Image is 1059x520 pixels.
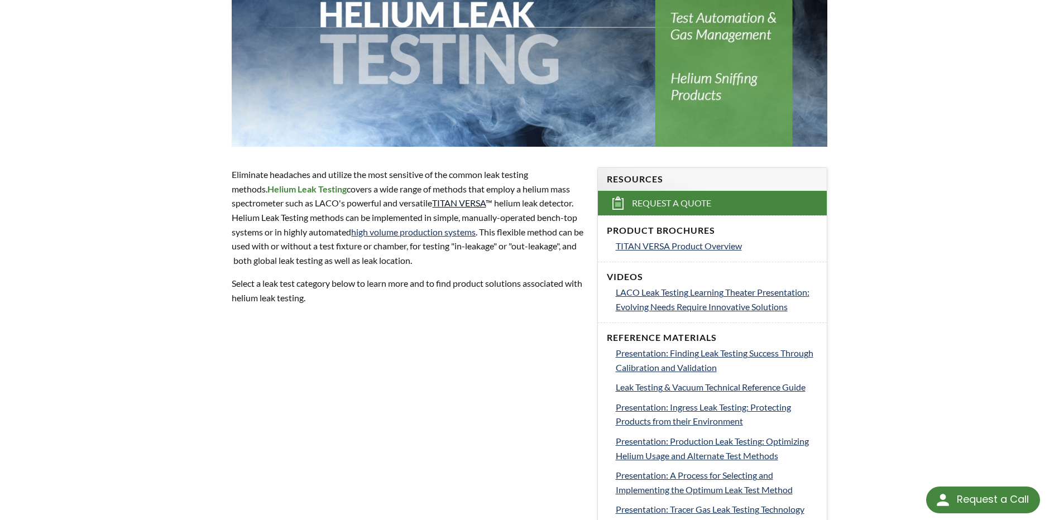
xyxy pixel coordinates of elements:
span: Presentation: Production Leak Testing: Optimizing Helium Usage and Alternate Test Methods [616,436,809,461]
span: LACO Leak Testing Learning Theater Presentation: Evolving Needs Require Innovative Solutions [616,287,809,312]
span: Presentation: Ingress Leak Testing: Protecting Products from their Environment [616,402,791,427]
a: Presentation: Ingress Leak Testing: Protecting Products from their Environment [616,400,818,428]
strong: Helium Leak Testing [267,184,347,194]
div: Request a Call [957,487,1029,512]
span: Presentation: Tracer Gas Leak Testing Technology [616,504,804,514]
a: Request a Quote [598,191,827,215]
a: TITAN VERSA [432,198,486,208]
span: Presentation: Finding Leak Testing Success Through Calibration and Validation [616,348,813,373]
span: TITAN VERSA Product Overview [616,240,742,251]
img: round button [934,491,952,509]
h4: Reference Materials [607,332,818,344]
h4: Product Brochures [607,225,818,237]
a: Presentation: Production Leak Testing: Optimizing Helium Usage and Alternate Test Methods [616,434,818,463]
a: high volume production systems [351,227,476,237]
a: Presentation: Tracer Gas Leak Testing Technology [616,502,818,517]
p: Eliminate headaches and utilize the most sensitive of the common leak testing methods. covers a w... [232,167,583,267]
a: Presentation: Finding Leak Testing Success Through Calibration and Validation [616,346,818,374]
span: Request a Quote [632,198,711,209]
p: Select a leak test category below to learn more and to find product solutions associated with hel... [232,276,583,305]
a: LACO Leak Testing Learning Theater Presentation: Evolving Needs Require Innovative Solutions [616,285,818,314]
div: Request a Call [926,487,1040,513]
h4: Resources [607,174,818,185]
h4: Videos [607,271,818,283]
a: TITAN VERSA Product Overview [616,239,818,253]
a: Leak Testing & Vacuum Technical Reference Guide [616,380,818,394]
span: Leak Testing & Vacuum Technical Reference Guide [616,382,806,392]
span: Presentation: A Process for Selecting and Implementing the Optimum Leak Test Method [616,470,793,495]
a: Presentation: A Process for Selecting and Implementing the Optimum Leak Test Method [616,468,818,497]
